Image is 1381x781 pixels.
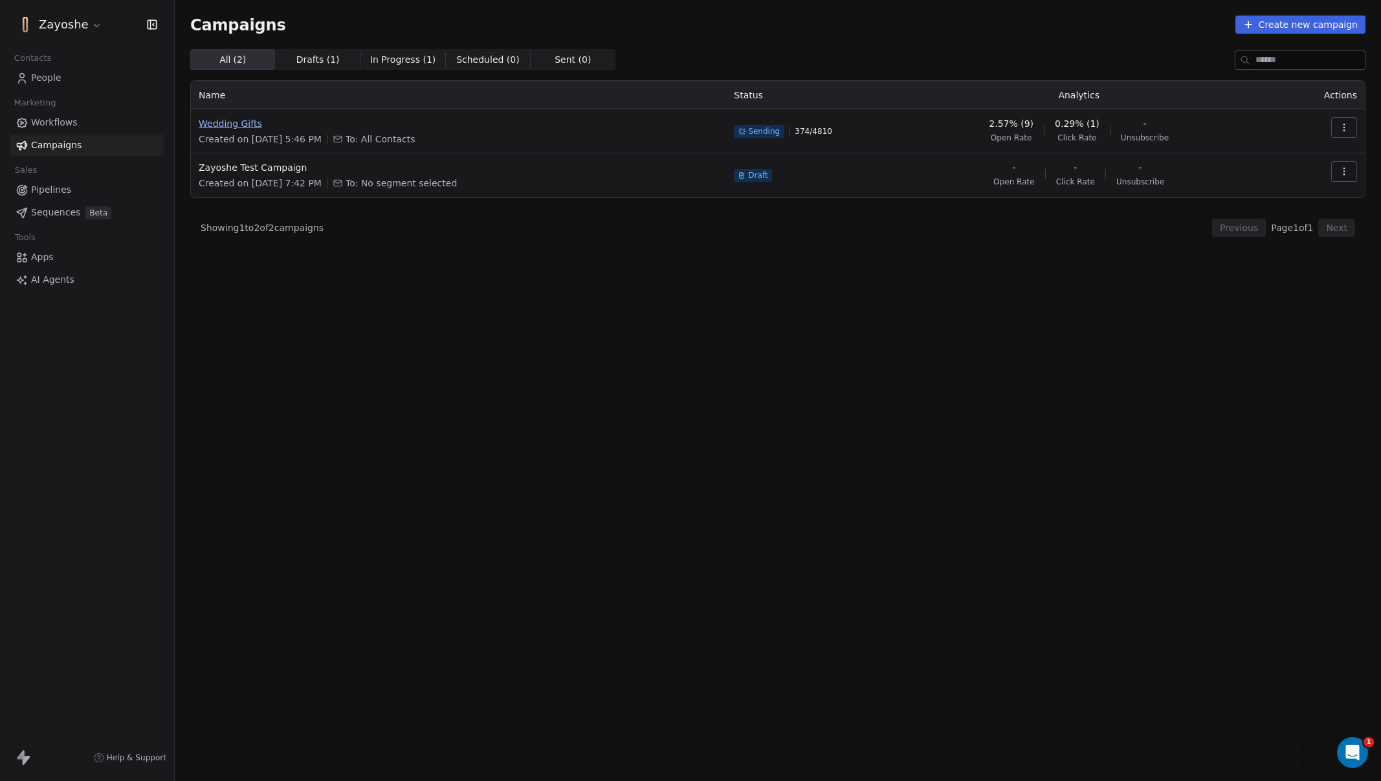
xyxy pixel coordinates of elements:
[10,135,164,156] a: Campaigns
[991,133,1032,143] span: Open Rate
[199,117,718,130] span: Wedding Gifts
[1143,117,1146,130] span: -
[10,179,164,201] a: Pipelines
[31,183,71,197] span: Pipelines
[888,81,1270,109] th: Analytics
[989,117,1033,130] span: 2.57% (9)
[201,221,324,234] span: Showing 1 to 2 of 2 campaigns
[199,177,322,190] span: Created on [DATE] 7:42 PM
[1212,219,1266,237] button: Previous
[8,93,61,113] span: Marketing
[10,269,164,291] a: AI Agents
[1055,117,1099,130] span: 0.29% (1)
[1057,133,1096,143] span: Click Rate
[199,133,322,146] span: Created on [DATE] 5:46 PM
[191,81,726,109] th: Name
[107,753,166,763] span: Help & Support
[456,53,520,67] span: Scheduled ( 0 )
[555,53,591,67] span: Sent ( 0 )
[94,753,166,763] a: Help & Support
[748,170,768,181] span: Draft
[85,206,111,219] span: Beta
[39,16,89,33] span: Zayoshe
[18,17,34,32] img: zayoshe_logo@2x-300x51-1.png
[1235,16,1365,34] button: Create new campaign
[795,126,832,137] span: 374 / 4810
[10,67,164,89] a: People
[1270,81,1365,109] th: Actions
[1364,737,1374,747] span: 1
[31,138,82,152] span: Campaigns
[993,177,1035,187] span: Open Rate
[726,81,888,109] th: Status
[16,14,105,36] button: Zayoshe
[10,112,164,133] a: Workflows
[31,273,74,287] span: AI Agents
[370,53,436,67] span: In Progress ( 1 )
[1139,161,1142,174] span: -
[31,116,78,129] span: Workflows
[10,247,164,268] a: Apps
[8,49,57,68] span: Contacts
[1074,161,1077,174] span: -
[748,126,780,137] span: Sending
[296,53,340,67] span: Drafts ( 1 )
[31,71,61,85] span: People
[10,202,164,223] a: SequencesBeta
[9,228,41,247] span: Tools
[1012,161,1015,174] span: -
[1318,219,1355,237] button: Next
[1056,177,1095,187] span: Click Rate
[31,250,54,264] span: Apps
[1116,177,1164,187] span: Unsubscribe
[199,161,718,174] span: Zayoshe Test Campaign
[31,206,80,219] span: Sequences
[346,133,415,146] span: To: All Contacts
[1337,737,1368,768] iframe: Intercom live chat
[346,177,457,190] span: To: No segment selected
[190,16,286,34] span: Campaigns
[9,160,43,180] span: Sales
[1271,221,1313,234] span: Page 1 of 1
[1121,133,1169,143] span: Unsubscribe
